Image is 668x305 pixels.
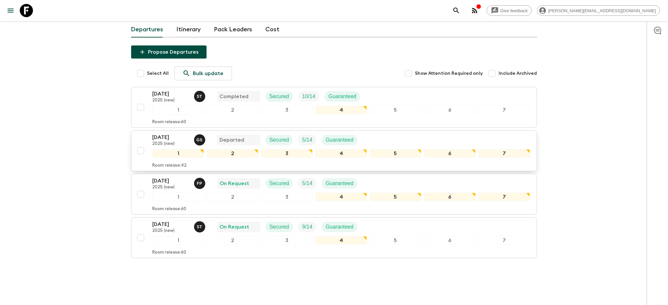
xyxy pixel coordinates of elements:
a: Pack Leaders [214,22,252,38]
div: 5 [370,193,421,201]
p: Departed [220,136,245,144]
div: Trip Fill [298,222,316,232]
div: 4 [315,236,367,245]
div: 2 [207,193,258,201]
div: Trip Fill [298,178,316,189]
div: 1 [153,193,204,201]
p: 5 / 14 [302,136,312,144]
p: On Request [220,180,249,187]
span: Show Attention Required only [415,70,483,77]
div: 2 [207,106,258,114]
button: Propose Departures [131,45,207,59]
div: 3 [261,149,313,158]
div: Secured [266,222,293,232]
div: Secured [266,178,293,189]
p: [DATE] [153,220,189,228]
div: 3 [261,236,313,245]
button: FP [194,178,207,189]
p: On Request [220,223,249,231]
p: 2025 (new) [153,98,189,103]
div: Secured [266,91,293,102]
p: Room release: 60 [153,207,187,212]
a: Bulk update [174,67,232,80]
p: Guaranteed [326,223,354,231]
button: [DATE]2025 (new)Gianluca SavarinoDepartedSecuredTrip FillGuaranteed1234567Room release:42 [131,130,537,171]
p: 2025 (new) [153,185,189,190]
p: Secured [270,93,289,100]
button: ST [194,221,207,233]
p: Guaranteed [326,136,354,144]
span: Gianluca Savarino [194,136,207,142]
p: 2025 (new) [153,141,189,147]
p: [DATE] [153,177,189,185]
div: 4 [315,106,367,114]
div: 7 [479,193,530,201]
p: F P [197,181,202,186]
p: Room release: 60 [153,120,187,125]
div: 6 [424,193,476,201]
p: Completed [220,93,249,100]
span: Simona Timpanaro [194,93,207,98]
p: 9 / 14 [302,223,312,231]
div: 6 [424,236,476,245]
p: 10 / 14 [302,93,315,100]
div: 4 [315,149,367,158]
div: 4 [315,193,367,201]
p: Secured [270,136,289,144]
div: 2 [207,149,258,158]
div: 7 [479,236,530,245]
span: Federico Poletti [194,180,207,185]
p: Bulk update [193,69,224,77]
a: Cost [266,22,280,38]
button: menu [4,4,17,17]
div: 1 [153,106,204,114]
div: 5 [370,106,421,114]
div: 7 [479,149,530,158]
p: [DATE] [153,133,189,141]
a: Departures [131,22,163,38]
div: 3 [261,193,313,201]
div: 2 [207,236,258,245]
p: Guaranteed [329,93,357,100]
p: Guaranteed [326,180,354,187]
div: 6 [424,149,476,158]
span: Include Archived [499,70,537,77]
div: 6 [424,106,476,114]
div: Trip Fill [298,91,319,102]
button: [DATE]2025 (new)Simona TimpanaroCompletedSecuredTrip FillGuaranteed1234567Room release:60 [131,87,537,128]
p: 5 / 14 [302,180,312,187]
p: Secured [270,180,289,187]
div: [PERSON_NAME][EMAIL_ADDRESS][DOMAIN_NAME] [537,5,660,16]
span: Simona Timpanaro [194,223,207,229]
p: [DATE] [153,90,189,98]
a: Give feedback [487,5,532,16]
div: 1 [153,236,204,245]
div: 3 [261,106,313,114]
p: Secured [270,223,289,231]
div: Secured [266,135,293,145]
button: [DATE]2025 (new)Simona TimpanaroOn RequestSecuredTrip FillGuaranteed1234567Room release:60 [131,217,537,258]
button: [DATE]2025 (new)Federico PolettiOn RequestSecuredTrip FillGuaranteed1234567Room release:60 [131,174,537,215]
p: S T [197,224,202,230]
div: Trip Fill [298,135,316,145]
div: 5 [370,149,421,158]
button: search adventures [450,4,463,17]
span: [PERSON_NAME][EMAIL_ADDRESS][DOMAIN_NAME] [545,8,660,13]
div: 7 [479,106,530,114]
span: Give feedback [497,8,532,13]
a: Itinerary [177,22,201,38]
p: Room release: 60 [153,250,187,255]
span: Select All [147,70,169,77]
div: 5 [370,236,421,245]
p: 2025 (new) [153,228,189,234]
